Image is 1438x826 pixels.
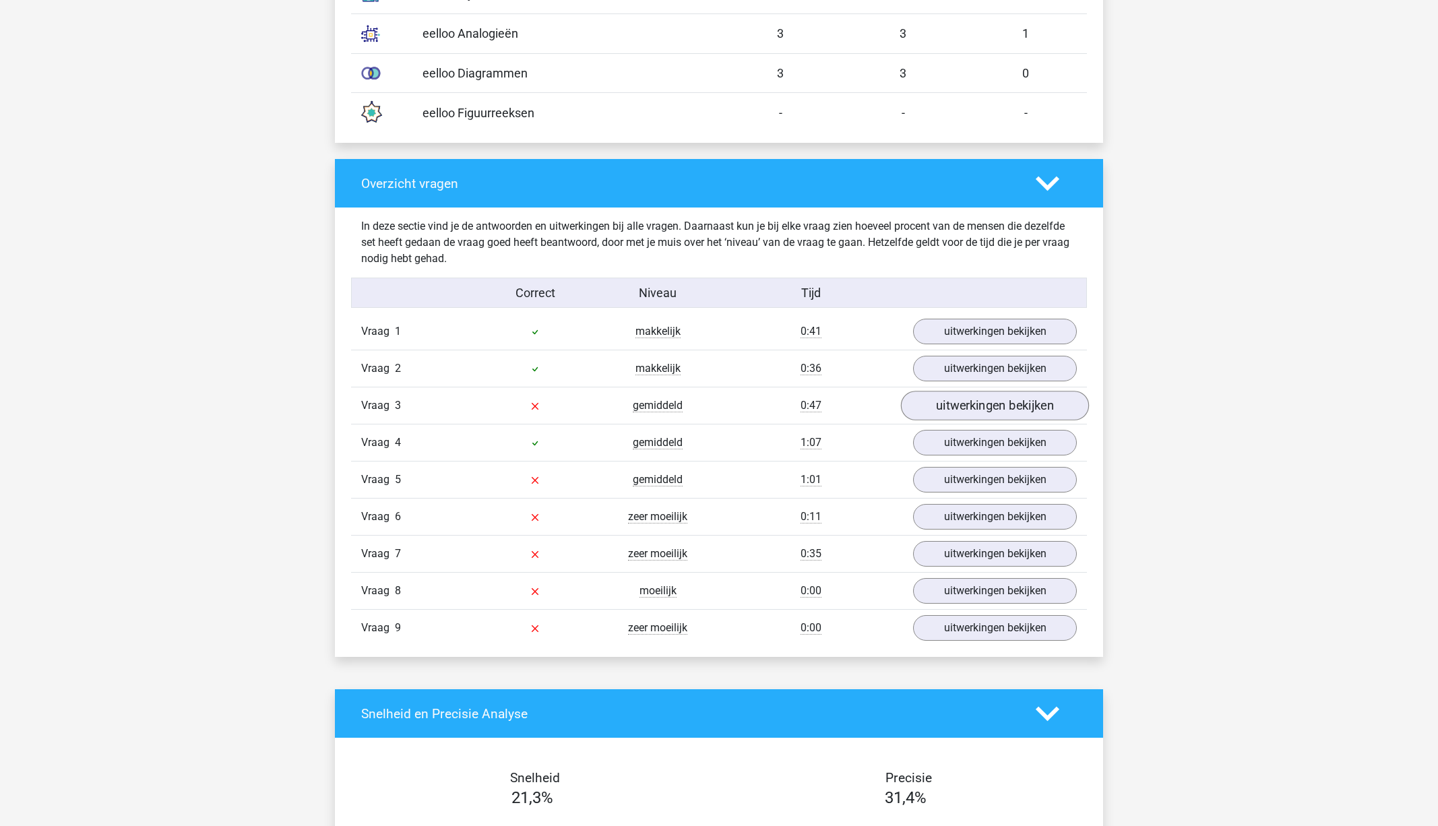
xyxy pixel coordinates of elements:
[395,473,401,486] span: 5
[361,360,395,377] span: Vraag
[719,104,842,122] div: -
[395,510,401,523] span: 6
[361,176,1015,191] h4: Overzicht vragen
[801,362,821,375] span: 0:36
[801,510,821,523] span: 0:11
[511,788,553,807] span: 21,3%
[801,399,821,412] span: 0:47
[633,473,683,486] span: gemiddeld
[734,770,1082,786] h4: Precisie
[842,104,964,122] div: -
[395,436,401,449] span: 4
[639,584,677,598] span: moeilijk
[395,547,401,560] span: 7
[842,24,964,42] div: 3
[719,284,903,302] div: Tijd
[913,615,1077,641] a: uitwerkingen bekijken
[361,435,395,451] span: Vraag
[361,546,395,562] span: Vraag
[351,218,1087,267] div: In deze sectie vind je de antwoorden en uitwerkingen bij alle vragen. Daarnaast kun je bij elke v...
[361,583,395,599] span: Vraag
[395,621,401,634] span: 9
[842,64,964,82] div: 3
[354,17,387,51] img: analogies.7686177dca09.svg
[885,788,927,807] span: 31,4%
[635,325,681,338] span: makkelijk
[913,541,1077,567] a: uitwerkingen bekijken
[964,104,1087,122] div: -
[354,57,387,90] img: venn_diagrams.7c7bf626473a.svg
[361,620,395,636] span: Vraag
[412,64,719,82] div: eelloo Diagrammen
[361,706,1015,722] h4: Snelheid en Precisie Analyse
[361,770,709,786] h4: Snelheid
[801,547,821,561] span: 0:35
[395,399,401,412] span: 3
[633,399,683,412] span: gemiddeld
[801,621,821,635] span: 0:00
[913,578,1077,604] a: uitwerkingen bekijken
[801,584,821,598] span: 0:00
[913,356,1077,381] a: uitwerkingen bekijken
[719,24,842,42] div: 3
[395,325,401,338] span: 1
[628,510,687,523] span: zeer moeilijk
[361,398,395,414] span: Vraag
[801,473,821,486] span: 1:01
[596,284,719,302] div: Niveau
[361,509,395,525] span: Vraag
[913,319,1077,344] a: uitwerkingen bekijken
[913,430,1077,455] a: uitwerkingen bekijken
[801,325,821,338] span: 0:41
[964,64,1087,82] div: 0
[354,96,387,129] img: figure_sequences.119d9c38ed9f.svg
[628,547,687,561] span: zeer moeilijk
[395,584,401,597] span: 8
[412,24,719,42] div: eelloo Analogieën
[361,472,395,488] span: Vraag
[635,362,681,375] span: makkelijk
[913,504,1077,530] a: uitwerkingen bekijken
[901,391,1089,420] a: uitwerkingen bekijken
[628,621,687,635] span: zeer moeilijk
[913,467,1077,493] a: uitwerkingen bekijken
[474,284,597,302] div: Correct
[361,323,395,340] span: Vraag
[412,104,719,122] div: eelloo Figuurreeksen
[964,24,1087,42] div: 1
[395,362,401,375] span: 2
[633,436,683,449] span: gemiddeld
[719,64,842,82] div: 3
[801,436,821,449] span: 1:07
